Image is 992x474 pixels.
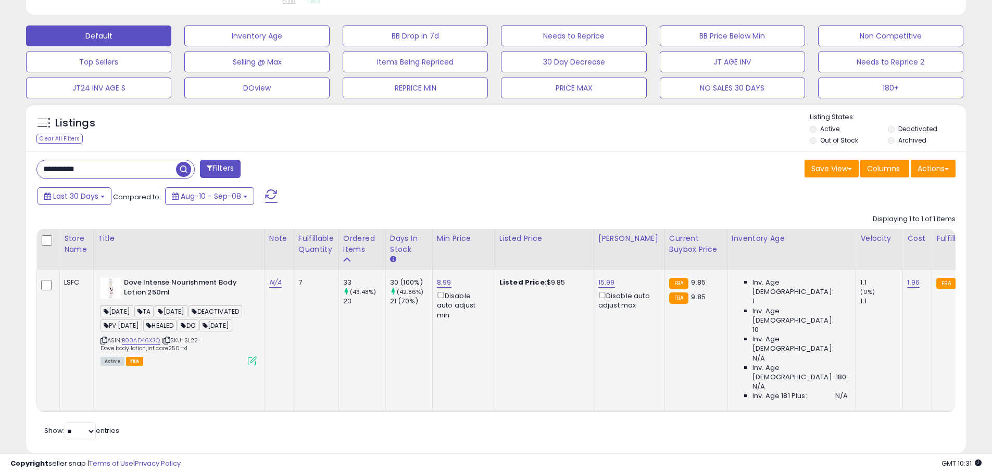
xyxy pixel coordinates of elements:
button: Aug-10 - Sep-08 [165,187,254,205]
button: Filters [200,160,241,178]
div: Inventory Age [732,233,851,244]
span: 9.85 [691,292,706,302]
h5: Listings [55,116,95,131]
a: Privacy Policy [135,458,181,468]
button: Inventory Age [184,25,330,46]
span: DO [178,319,198,331]
button: Default [26,25,171,46]
button: Save View [805,160,859,177]
button: 30 Day Decrease [501,52,646,72]
button: REPRICE MIN [343,78,488,98]
button: Needs to Reprice 2 [818,52,963,72]
div: Days In Stock [390,233,428,255]
button: Top Sellers [26,52,171,72]
small: Days In Stock. [390,255,396,264]
span: N/A [752,382,765,391]
a: 1.96 [907,277,920,288]
div: Current Buybox Price [669,233,723,255]
div: Velocity [860,233,898,244]
label: Out of Stock [820,136,858,145]
button: Non Competitive [818,25,963,46]
button: BB Drop in 7d [343,25,488,46]
div: Fulfillment [936,233,978,244]
div: Min Price [437,233,491,244]
div: Title [98,233,260,244]
span: PV [DATE] [101,319,143,331]
span: All listings currently available for purchase on Amazon [101,357,124,366]
span: FBA [126,357,144,366]
div: 7 [298,278,331,287]
span: [DATE] [101,305,133,317]
div: Fulfillable Quantity [298,233,334,255]
div: 33 [343,278,385,287]
div: Store Name [64,233,89,255]
div: 30 (100%) [390,278,432,287]
div: 21 (70%) [390,297,432,306]
button: DOview [184,78,330,98]
button: Columns [860,160,909,177]
b: Dove Intense Nourishment Body Lotion 250ml [124,278,250,300]
span: Inv. Age [DEMOGRAPHIC_DATA]-180: [752,363,848,382]
span: Inv. Age 181 Plus: [752,391,807,401]
span: N/A [835,391,848,401]
span: N/A [752,354,765,363]
strong: Copyright [10,458,48,468]
small: (43.48%) [350,288,376,296]
span: Aug-10 - Sep-08 [181,191,241,201]
div: Disable auto adjust min [437,290,487,320]
button: PRICE MAX [501,78,646,98]
button: 180+ [818,78,963,98]
div: seller snap | | [10,459,181,469]
span: HEALED [143,319,177,331]
button: Actions [911,160,956,177]
div: 1.1 [860,278,902,287]
span: | SKU: SL22-Dove.body.lotion,int.care250-x1 [101,336,202,352]
div: LSFC [64,278,85,287]
div: [PERSON_NAME] [598,233,660,244]
a: 15.99 [598,277,615,288]
span: 10 [752,325,759,335]
small: FBA [936,278,956,289]
span: Show: entries [44,426,119,435]
div: ASIN: [101,278,257,364]
button: NO SALES 30 DAYS [660,78,805,98]
span: [DATE] [155,305,187,317]
div: Disable auto adjust max [598,290,657,310]
small: (0%) [860,288,875,296]
label: Deactivated [898,124,937,133]
small: FBA [669,292,688,304]
div: Note [269,233,290,244]
small: (42.86%) [397,288,423,296]
p: Listing States: [810,112,966,122]
b: Listed Price: [499,277,547,287]
button: Last 30 Days [37,187,111,205]
button: BB Price Below Min [660,25,805,46]
div: 23 [343,297,385,306]
button: Items Being Repriced [343,52,488,72]
div: $9.85 [499,278,586,287]
span: 2025-10-9 10:31 GMT [941,458,982,468]
span: Inv. Age [DEMOGRAPHIC_DATA]: [752,306,848,325]
span: Inv. Age [DEMOGRAPHIC_DATA]: [752,335,848,353]
div: Cost [907,233,927,244]
button: JT24 INV AGE S [26,78,171,98]
a: B00AD46X3Q [122,336,160,345]
span: Last 30 Days [53,191,98,201]
span: 9.85 [691,277,706,287]
button: JT AGE INV [660,52,805,72]
a: 8.99 [437,277,451,288]
span: Inv. Age [DEMOGRAPHIC_DATA]: [752,278,848,297]
div: Clear All Filters [36,134,83,144]
small: FBA [669,278,688,289]
label: Archived [898,136,926,145]
div: Listed Price [499,233,589,244]
div: Displaying 1 to 1 of 1 items [873,214,956,224]
span: Columns [867,163,900,174]
a: Terms of Use [89,458,133,468]
label: Active [820,124,839,133]
span: DEACTIVATED [189,305,242,317]
span: TA [134,305,154,317]
button: Needs to Reprice [501,25,646,46]
button: Selling @ Max [184,52,330,72]
span: 1 [752,297,755,306]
